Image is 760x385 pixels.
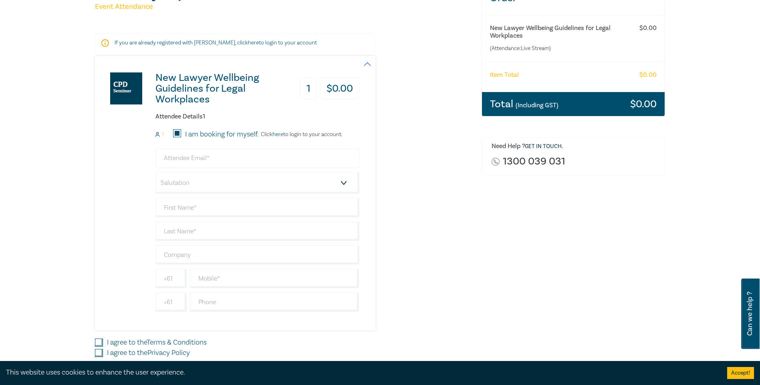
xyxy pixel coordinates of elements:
input: +61 [155,293,187,312]
input: +61 [155,269,187,288]
span: Can we help ? [746,283,754,344]
h3: $ 0.00 [320,78,359,100]
h3: New Lawyer Wellbeing Guidelines for Legal Workplaces [155,72,287,105]
input: Company [155,245,359,265]
a: here [272,131,283,138]
a: 1300 039 031 [503,156,565,167]
input: Attendee Email* [155,148,359,168]
h3: Total [490,99,558,109]
input: Phone [190,293,359,312]
h6: $ 0.00 [639,24,657,32]
h6: New Lawyer Wellbeing Guidelines for Legal Workplaces [490,24,625,40]
label: I agree to the [107,348,190,358]
p: If you are already registered with [PERSON_NAME], click to login to your account [115,39,356,47]
h6: $ 0.00 [639,71,657,79]
input: First Name* [155,198,359,217]
h6: Item Total [490,71,519,79]
p: Click to login to your account. [259,131,343,138]
input: Last Name* [155,222,359,241]
h5: Event Attendance [95,2,472,12]
a: Get in touch [525,143,562,150]
h6: Attendee Details 1 [155,113,359,120]
label: I am booking for myself. [185,129,259,140]
h6: Need Help ? . [492,142,659,150]
button: Accept cookies [727,367,754,379]
small: 1 [162,132,164,137]
label: I agree to the [107,337,207,348]
img: New Lawyer Wellbeing Guidelines for Legal Workplaces [110,72,142,104]
small: (Attendance: Live Stream ) [490,44,625,52]
a: Privacy Policy [147,348,190,357]
h3: $ 0.00 [630,99,657,109]
input: Mobile* [190,269,359,288]
small: (Including GST) [516,101,558,109]
a: here [248,39,259,46]
h3: 1 [300,78,317,100]
div: This website uses cookies to enhance the user experience. [6,367,715,378]
a: Terms & Conditions [147,338,207,347]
